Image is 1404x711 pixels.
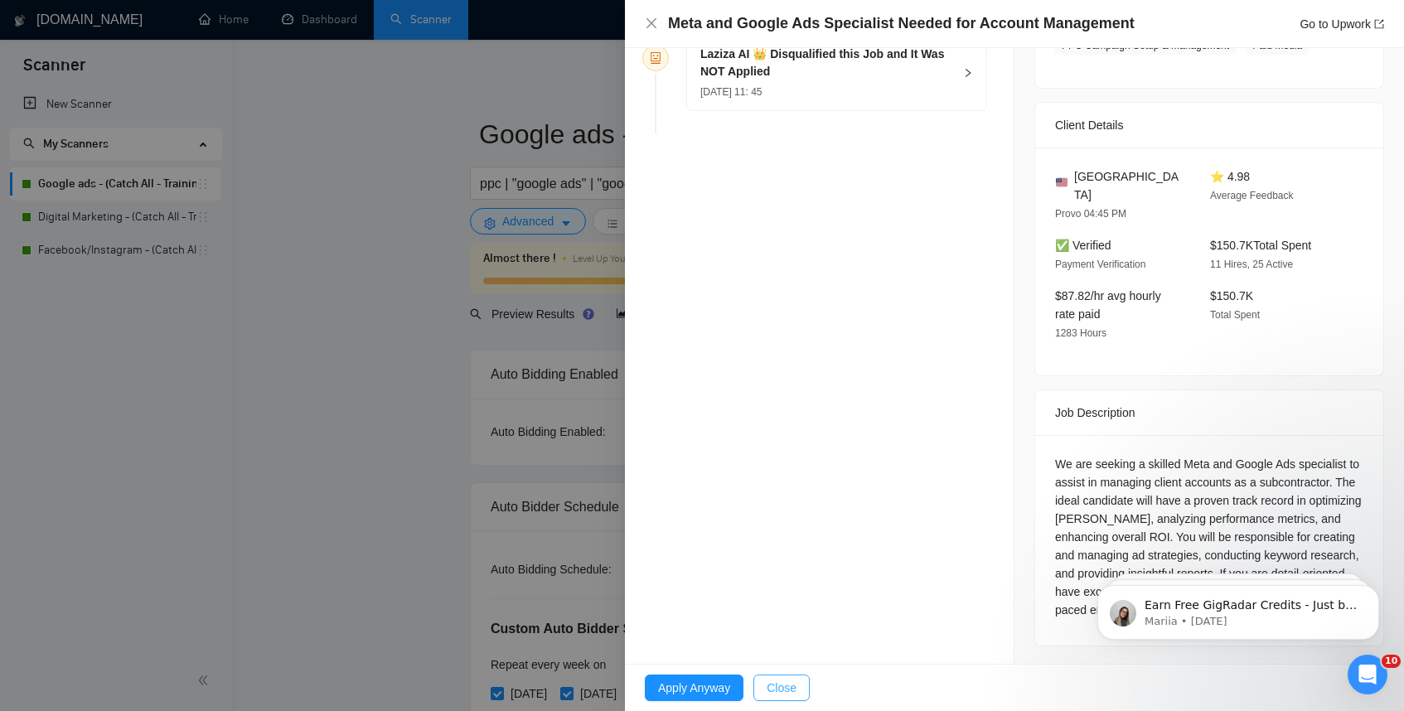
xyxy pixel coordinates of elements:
[1055,390,1363,435] div: Job Description
[1055,239,1111,252] span: ✅ Verified
[1055,103,1363,148] div: Client Details
[1300,17,1384,31] a: Go to Upworkexport
[963,68,973,78] span: right
[1210,259,1293,270] span: 11 Hires, 25 Active
[1210,170,1250,183] span: ⭐ 4.98
[645,675,743,701] button: Apply Anyway
[767,679,796,697] span: Close
[1210,190,1294,201] span: Average Feedback
[1056,177,1068,188] img: 🇺🇸
[668,13,1135,34] h4: Meta and Google Ads Specialist Needed for Account Management
[1210,239,1311,252] span: $150.7K Total Spent
[1055,289,1161,321] span: $87.82/hr avg hourly rate paid
[753,675,810,701] button: Close
[650,52,661,64] span: robot
[645,17,658,30] span: close
[700,86,762,98] span: [DATE] 11: 45
[1210,289,1253,302] span: $150.7K
[1348,655,1387,694] iframe: Intercom live chat
[1055,455,1363,619] div: We are seeking a skilled Meta and Google Ads specialist to assist in managing client accounts as ...
[700,46,953,80] h5: Laziza AI 👑 Disqualified this Job and It Was NOT Applied
[1055,259,1145,270] span: Payment Verification
[1055,208,1126,220] span: Provo 04:45 PM
[1374,19,1384,29] span: export
[1074,167,1184,204] span: [GEOGRAPHIC_DATA]
[1382,655,1401,668] span: 10
[1210,309,1260,321] span: Total Spent
[1055,327,1106,339] span: 1283 Hours
[658,679,730,697] span: Apply Anyway
[1072,550,1404,666] iframe: Intercom notifications message
[645,17,658,31] button: Close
